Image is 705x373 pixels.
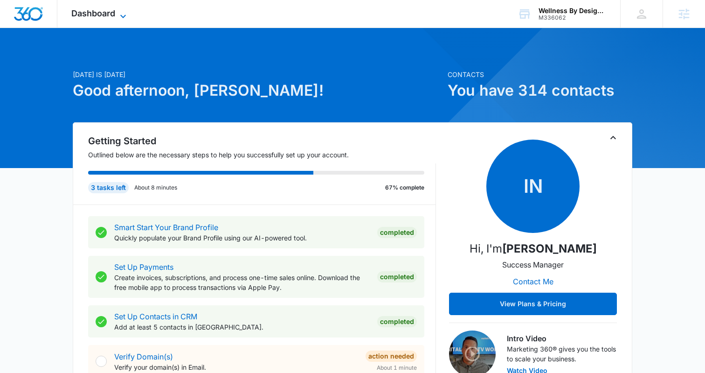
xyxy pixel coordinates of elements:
[502,242,597,255] strong: [PERSON_NAME]
[377,227,417,238] div: Completed
[377,271,417,282] div: Completed
[88,150,436,160] p: Outlined below are the necessary steps to help you successfully set up your account.
[73,79,442,102] h1: Good afternoon, [PERSON_NAME]!
[114,352,173,361] a: Verify Domain(s)
[114,233,370,243] p: Quickly populate your Brand Profile using our AI-powered tool.
[502,259,564,270] p: Success Manager
[366,351,417,362] div: Action Needed
[385,183,424,192] p: 67% complete
[504,270,563,293] button: Contact Me
[448,70,632,79] p: Contacts
[114,273,370,292] p: Create invoices, subscriptions, and process one-time sales online. Download the free mobile app t...
[88,134,436,148] h2: Getting Started
[114,223,218,232] a: Smart Start Your Brand Profile
[134,183,177,192] p: About 8 minutes
[73,70,442,79] p: [DATE] is [DATE]
[71,8,115,18] span: Dashboard
[539,7,607,14] div: account name
[539,14,607,21] div: account id
[608,132,619,143] button: Toggle Collapse
[88,182,129,193] div: 3 tasks left
[114,322,370,332] p: Add at least 5 contacts in [GEOGRAPHIC_DATA].
[114,362,358,372] p: Verify your domain(s) in Email.
[377,316,417,327] div: Completed
[448,79,632,102] h1: You have 314 contacts
[470,240,597,257] p: Hi, I'm
[114,312,197,321] a: Set Up Contacts in CRM
[114,262,173,272] a: Set Up Payments
[507,344,617,364] p: Marketing 360® gives you the tools to scale your business.
[449,293,617,315] button: View Plans & Pricing
[486,140,580,233] span: IN
[507,333,617,344] h3: Intro Video
[377,364,417,372] span: About 1 minute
